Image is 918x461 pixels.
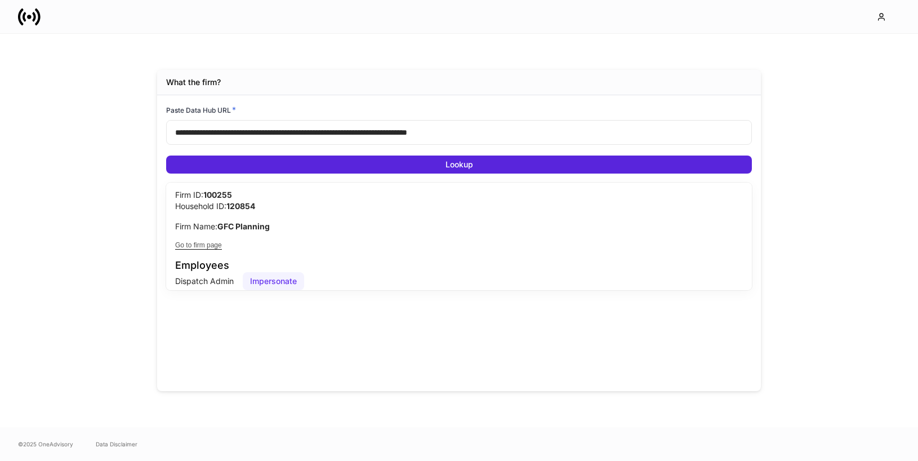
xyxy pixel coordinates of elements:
button: Go to firm page [175,241,743,250]
span: © 2025 OneAdvisory [18,440,73,449]
h4: Employees [175,259,743,272]
a: Data Disclaimer [96,440,137,449]
b: GFC Planning [217,221,270,231]
b: 100255 [203,190,232,200]
div: What the firm? [166,77,221,88]
button: Impersonate [243,272,304,290]
p: Household ID: [175,201,743,212]
div: Go to firm page [175,241,222,250]
div: Lookup [445,159,473,170]
button: Lookup [166,156,752,174]
p: Dispatch Admin [175,276,234,287]
h6: Paste Data Hub URL [166,104,236,116]
b: 120854 [226,201,255,211]
p: Firm ID: [175,189,743,201]
p: Firm Name: [175,221,743,232]
div: Impersonate [250,276,297,287]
